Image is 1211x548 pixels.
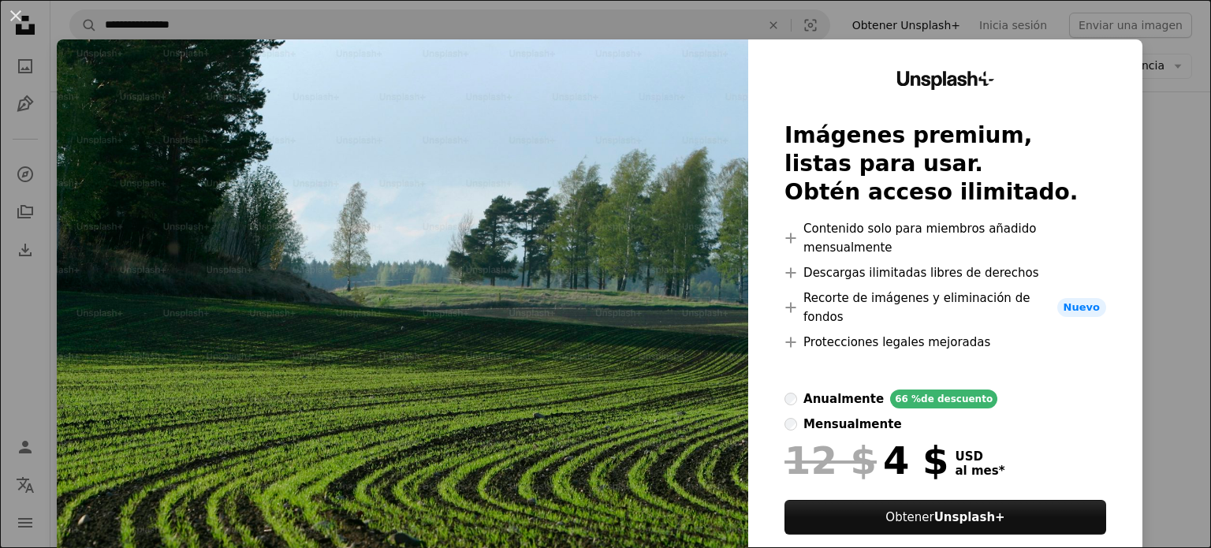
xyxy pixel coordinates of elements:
[784,289,1106,326] li: Recorte de imágenes y eliminación de fondos
[803,390,884,408] div: anualmente
[784,500,1106,535] button: ObtenerUnsplash+
[784,418,797,431] input: mensualmente
[803,415,901,434] div: mensualmente
[784,263,1106,282] li: Descargas ilimitadas libres de derechos
[784,440,877,481] span: 12 $
[934,510,1005,524] strong: Unsplash+
[784,440,948,481] div: 4 $
[784,219,1106,257] li: Contenido solo para miembros añadido mensualmente
[956,449,1005,464] span: USD
[890,390,997,408] div: 66 % de descuento
[1057,298,1106,317] span: Nuevo
[956,464,1005,478] span: al mes *
[784,333,1106,352] li: Protecciones legales mejoradas
[784,393,797,405] input: anualmente66 %de descuento
[784,121,1106,207] h2: Imágenes premium, listas para usar. Obtén acceso ilimitado.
